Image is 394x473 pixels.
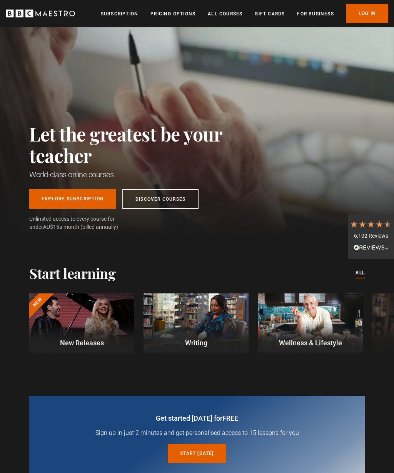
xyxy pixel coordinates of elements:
span: free [222,414,238,422]
a: All [356,269,365,277]
a: Wellness & Lifestyle [258,293,363,353]
a: Gift Cards [255,10,285,18]
h1: World-class online courses [29,169,256,180]
svg: BBC Maestro [6,8,75,19]
h2: Start learning [29,265,115,281]
a: New New Releases [29,293,134,353]
img: REVIEWS.io [354,245,388,250]
div: Read All Reviews [350,244,392,253]
span: AU$15 [43,224,59,230]
a: Writing [144,293,249,353]
a: Pricing Options [150,10,195,18]
a: For business [297,10,334,18]
p: Sign up in just 2 minutes and get personalised access to 15 lessons for you [48,428,346,438]
a: Explore Subscription [29,189,116,209]
a: Discover Courses [122,189,199,209]
div: 6,102 ReviewsRead All Reviews [348,214,394,259]
div: 4.7 Stars [350,220,392,228]
p: Wellness & Lifestyle [258,338,363,348]
nav: Primary [101,4,388,23]
h2: Get started [DATE] for [48,414,346,422]
div: 6,102 Reviews [350,232,392,240]
span: Unlimited access to every course for under a month (billed annually) [29,215,133,231]
p: Writing [144,338,249,348]
a: Subscription [101,10,138,18]
a: All Courses [208,10,242,18]
a: Log In [346,4,388,23]
p: New Releases [29,338,134,348]
h2: Let the greatest be your teacher [29,123,256,166]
